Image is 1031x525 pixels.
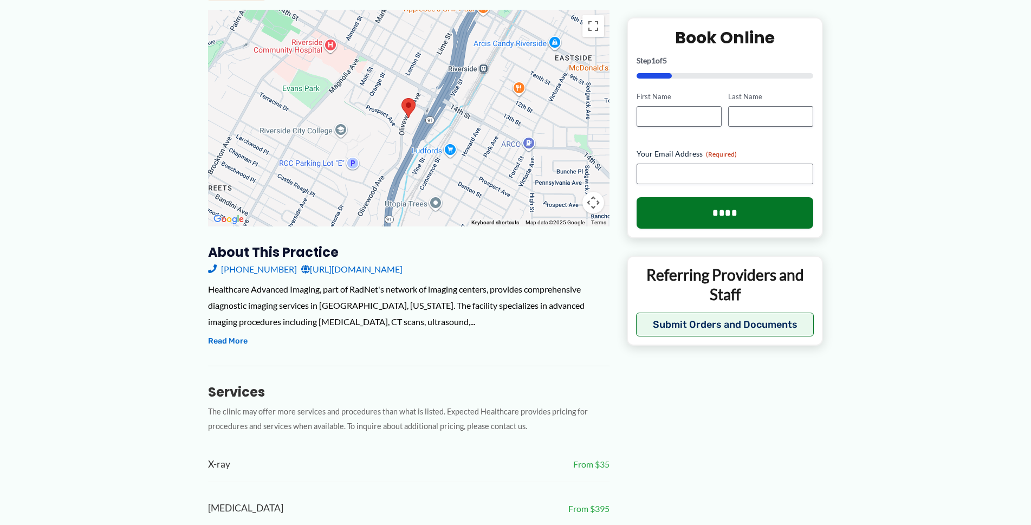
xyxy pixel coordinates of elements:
span: (Required) [706,150,737,158]
button: Read More [208,335,248,348]
p: Referring Providers and Staff [636,265,814,304]
span: From $35 [573,456,609,472]
label: First Name [637,92,722,102]
p: The clinic may offer more services and procedures than what is listed. Expected Healthcare provid... [208,405,609,434]
img: Google [211,212,247,226]
span: From $395 [568,501,609,517]
span: Map data ©2025 Google [526,219,585,225]
button: Map camera controls [582,192,604,213]
a: [PHONE_NUMBER] [208,261,297,277]
p: Step of [637,57,814,64]
a: Terms (opens in new tab) [591,219,606,225]
span: [MEDICAL_DATA] [208,500,283,517]
label: Your Email Address [637,148,814,159]
span: 5 [663,56,667,65]
a: Open this area in Google Maps (opens a new window) [211,212,247,226]
button: Toggle fullscreen view [582,15,604,37]
span: X-ray [208,456,230,474]
button: Submit Orders and Documents [636,312,814,336]
h3: Services [208,384,609,400]
div: Healthcare Advanced Imaging, part of RadNet's network of imaging centers, provides comprehensive ... [208,281,609,329]
button: Keyboard shortcuts [471,219,519,226]
a: [URL][DOMAIN_NAME] [301,261,403,277]
h3: About this practice [208,244,609,261]
h2: Book Online [637,27,814,48]
span: 1 [651,56,656,65]
label: Last Name [728,92,813,102]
